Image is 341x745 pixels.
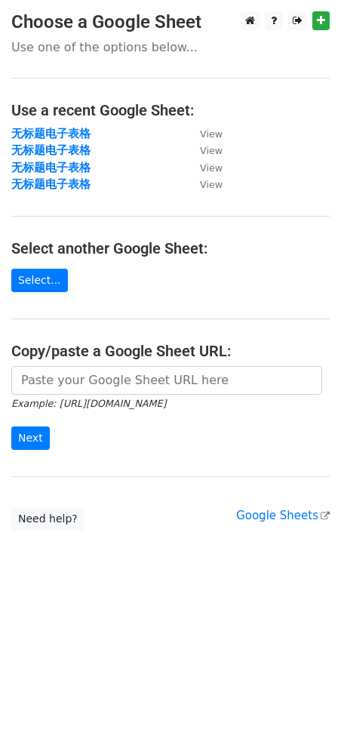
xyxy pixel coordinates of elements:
[11,342,330,360] h4: Copy/paste a Google Sheet URL:
[11,177,91,191] a: 无标题电子表格
[11,101,330,119] h4: Use a recent Google Sheet:
[11,161,91,174] a: 无标题电子表格
[11,366,322,395] input: Paste your Google Sheet URL here
[11,39,330,55] p: Use one of the options below...
[200,162,223,174] small: View
[266,673,341,745] iframe: Chat Widget
[11,143,91,157] a: 无标题电子表格
[185,143,223,157] a: View
[11,239,330,257] h4: Select another Google Sheet:
[200,145,223,156] small: View
[11,127,91,140] a: 无标题电子表格
[11,398,166,409] small: Example: [URL][DOMAIN_NAME]
[185,127,223,140] a: View
[200,128,223,140] small: View
[11,507,84,531] a: Need help?
[11,426,50,450] input: Next
[200,179,223,190] small: View
[185,161,223,174] a: View
[11,11,330,33] h3: Choose a Google Sheet
[11,269,68,292] a: Select...
[185,177,223,191] a: View
[236,509,330,522] a: Google Sheets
